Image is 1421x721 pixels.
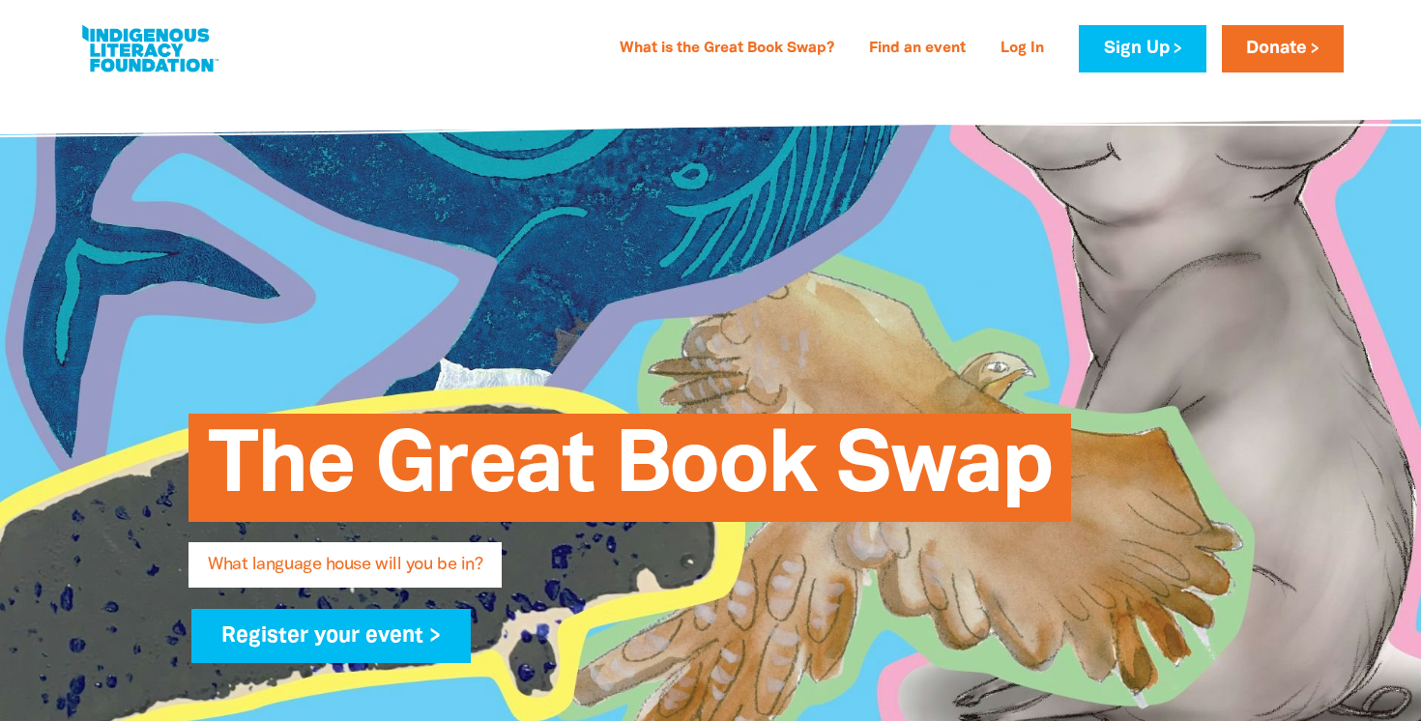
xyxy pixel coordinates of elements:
a: Register your event > [191,609,471,663]
span: The Great Book Swap [208,428,1052,522]
span: What language house will you be in? [208,557,482,588]
a: What is the Great Book Swap? [608,34,846,65]
a: Donate [1222,25,1344,72]
a: Find an event [857,34,977,65]
a: Sign Up [1079,25,1205,72]
a: Log In [989,34,1056,65]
